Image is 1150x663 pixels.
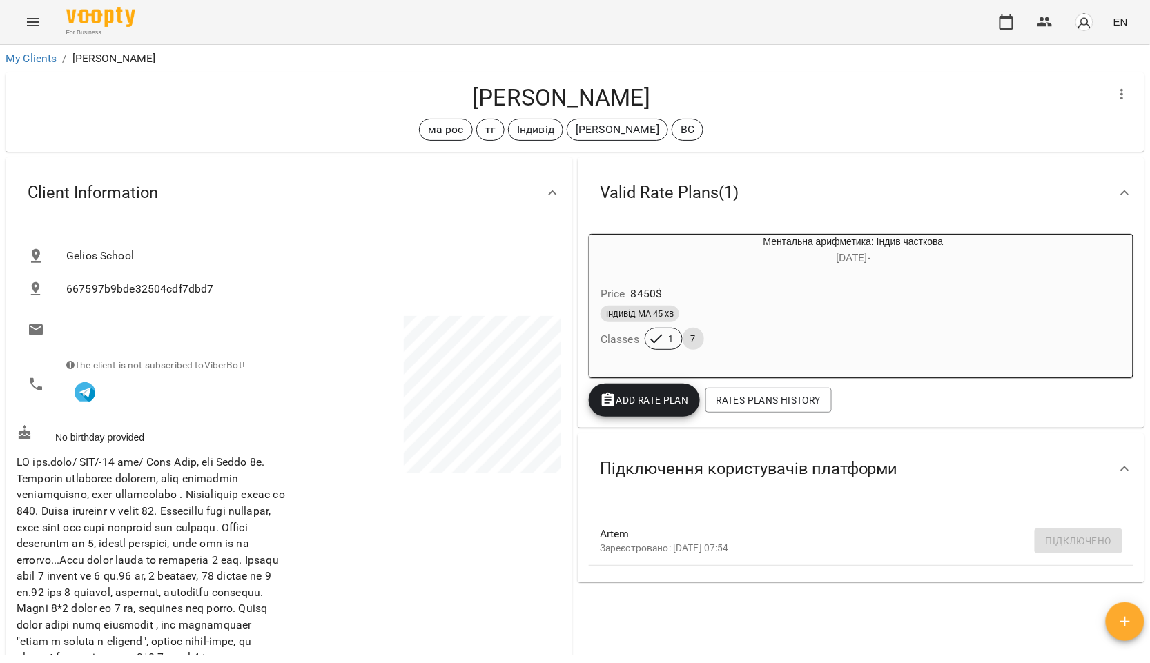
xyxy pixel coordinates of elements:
div: тг [476,119,505,141]
p: тг [485,121,496,138]
div: Ментальна арифметика: Індив часткова [589,235,656,268]
span: For Business [66,28,135,37]
button: Rates Plans History [705,388,832,413]
div: Індивід [508,119,563,141]
span: Gelios School [66,248,550,264]
button: Menu [17,6,50,39]
img: avatar_s.png [1075,12,1094,32]
div: [PERSON_NAME] [567,119,668,141]
p: [PERSON_NAME] [72,50,156,67]
div: Client Information [6,157,572,228]
h6: Price [601,284,625,304]
div: ма рос [419,119,473,141]
span: Підключення користувачів платформи [600,458,898,479]
button: Add Rate plan [589,384,700,417]
span: EN [1113,14,1128,29]
div: Ментальна арифметика: Індив часткова [656,235,1051,268]
span: [DATE] - [836,251,870,264]
span: Artem [600,526,1100,542]
span: 667597b9bde32504cdf7dbd7 [66,281,550,297]
p: Індивід [517,121,554,138]
a: My Clients [6,52,57,65]
h6: Classes [601,330,639,349]
span: 1 [661,333,682,345]
div: No birthday provided [14,422,289,448]
p: ВС [681,121,694,138]
span: Rates Plans History [717,392,821,408]
h4: [PERSON_NAME] [17,83,1106,112]
span: Valid Rate Plans ( 1 ) [600,182,739,204]
li: / [62,50,66,67]
span: Add Rate plan [600,392,689,408]
p: 8450 $ [631,286,663,302]
img: Telegram [75,382,95,403]
button: In touch with VooptyBot [66,373,104,410]
p: [PERSON_NAME] [576,121,659,138]
p: ма рос [428,121,464,138]
span: The client is not subscribed to ViberBot! [66,359,245,370]
div: Підключення користувачів платформи [578,433,1144,504]
p: Зареєстровано: [DATE] 07:54 [600,542,1100,555]
div: ВС [672,119,703,141]
button: Ментальна арифметика: Індив часткова[DATE]- Price8450$індивід МА 45 хвClasses17 [589,235,1051,366]
span: індивід МА 45 хв [601,308,679,320]
span: Client Information [28,182,158,204]
button: EN [1108,9,1133,34]
span: 7 [683,333,704,345]
nav: breadcrumb [6,50,1144,67]
img: Voopty Logo [66,7,135,27]
div: Valid Rate Plans(1) [578,157,1144,228]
